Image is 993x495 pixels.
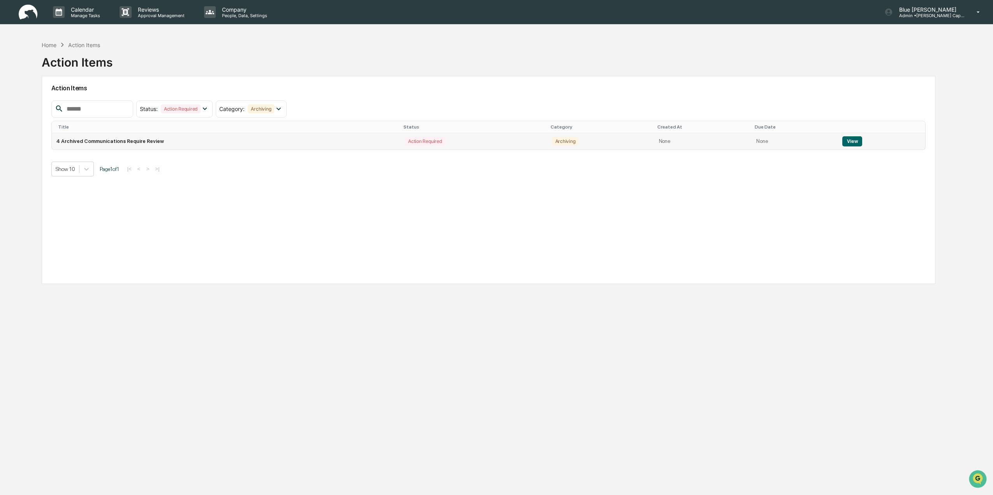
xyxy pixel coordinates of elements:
td: None [752,133,838,150]
p: Admin • [PERSON_NAME] Capital [893,13,965,18]
p: How can we help? [8,16,142,29]
div: Action Required [405,137,445,146]
span: Preclearance [16,98,50,106]
img: logo [19,5,37,20]
span: Data Lookup [16,113,49,121]
p: Manage Tasks [65,13,104,18]
span: Status : [140,106,158,112]
span: Pylon [77,132,94,138]
span: Attestations [64,98,97,106]
div: Start new chat [26,60,128,67]
a: 🖐️Preclearance [5,95,53,109]
div: Home [42,42,56,48]
img: 1746055101610-c473b297-6a78-478c-a979-82029cc54cd1 [8,60,22,74]
a: View [842,138,862,144]
a: Powered byPylon [55,132,94,138]
div: Created At [657,124,749,130]
p: Blue [PERSON_NAME] [893,6,965,13]
div: Action Items [68,42,100,48]
button: >| [153,166,162,172]
div: 🖐️ [8,99,14,105]
p: People, Data, Settings [216,13,271,18]
div: Category [551,124,651,130]
p: Approval Management [132,13,188,18]
div: Title [58,124,398,130]
button: |< [125,166,134,172]
div: Due Date [755,124,835,130]
p: Reviews [132,6,188,13]
div: Archiving [552,137,579,146]
span: Page 1 of 1 [100,166,119,172]
div: Action Items [42,49,113,69]
div: Archiving [248,104,274,113]
button: Start new chat [132,62,142,71]
div: 🗄️ [56,99,63,105]
input: Clear [20,35,129,44]
button: View [842,136,862,146]
div: Status [403,124,544,130]
span: Category : [219,106,245,112]
h2: Action Items [51,85,926,92]
iframe: Open customer support [968,469,989,490]
a: 🗄️Attestations [53,95,100,109]
p: Calendar [65,6,104,13]
p: Company [216,6,271,13]
button: > [144,166,152,172]
button: < [135,166,143,172]
td: 4 Archived Communications Require Review [52,133,401,150]
div: Action Required [161,104,201,113]
div: 🔎 [8,114,14,120]
div: We're available if you need us! [26,67,99,74]
a: 🔎Data Lookup [5,110,52,124]
td: None [654,133,752,150]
